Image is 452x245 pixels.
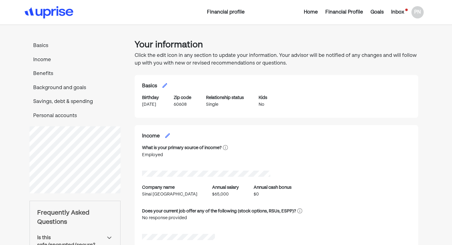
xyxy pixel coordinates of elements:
[30,56,121,64] p: Income
[30,84,121,92] p: Background and goals
[371,9,384,16] div: Goals
[142,191,197,198] div: Sinai [GEOGRAPHIC_DATA]
[206,94,244,101] div: Relationship status
[142,144,222,151] div: What is your primary source of income?
[30,98,121,106] p: Savings, debt & spending
[142,94,159,101] div: Birthday
[142,101,159,108] div: [DATE]
[254,184,291,191] div: Annual cash bonus
[206,101,244,108] div: Single
[304,9,318,16] div: Home
[391,9,404,16] div: Inbox
[142,215,265,221] div: No response provided
[174,94,191,101] div: Zip code
[259,94,267,101] div: Kids
[142,184,175,191] div: Company name
[37,208,113,227] div: Frequently Asked Questions
[135,52,418,68] p: Click the edit icon in any section to update your information. Your advisor will be notified of a...
[254,191,291,198] div: $0
[30,112,121,120] p: Personal accounts
[174,101,191,108] div: 60608
[259,101,267,108] div: No
[142,132,160,140] h2: Income
[212,184,239,191] div: Annual salary
[142,82,157,90] h2: Basics
[30,70,121,78] p: Benefits
[142,152,228,158] div: Employed
[142,208,296,215] div: Does your current job offer any of the following (stock options, RSUs, ESPP)?
[212,191,239,198] div: $65,000
[30,42,121,50] p: Basics
[325,9,363,16] div: Financial Profile
[411,6,424,18] div: PN
[135,38,418,52] h1: Your information
[160,9,292,16] div: Financial profile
